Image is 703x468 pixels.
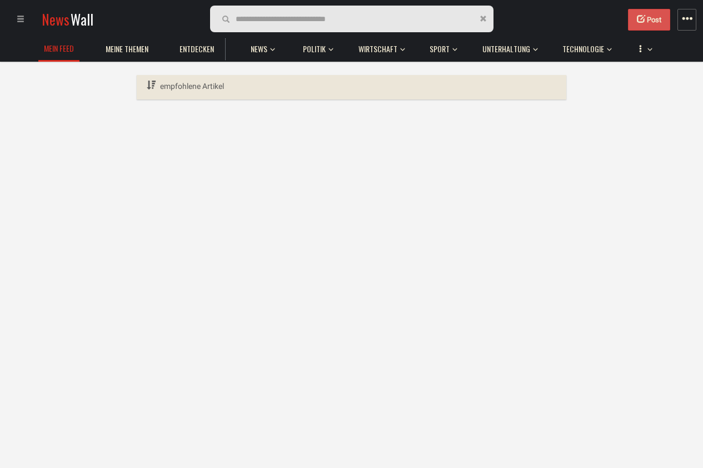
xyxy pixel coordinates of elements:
button: Unterhaltung [477,33,538,60]
span: empfohlene Artikel [160,82,224,91]
span: Meine Themen [106,44,148,54]
a: Technologie [557,38,610,60]
span: Post [647,16,661,24]
a: Unterhaltung [477,38,536,60]
a: News [245,38,273,60]
button: Sport [424,33,457,60]
button: Technologie [557,33,612,60]
span: Technologie [562,44,604,54]
a: empfohlene Artikel [145,75,226,98]
h1: Mein Feed [44,44,74,52]
button: Post [628,9,670,31]
span: Wall [71,9,93,29]
button: Wirtschaft [353,33,405,60]
a: Sport [424,38,455,60]
a: Wirtschaft [353,38,403,60]
span: News [251,44,267,54]
span: Unterhaltung [482,44,530,54]
span: Politik [303,44,326,54]
a: NewsWall [42,9,93,29]
button: Politik [297,33,333,60]
span: Wirtschaft [358,44,397,54]
button: News [245,33,278,60]
span: Sport [430,44,450,54]
a: Politik [297,38,331,60]
span: Entdecken [180,44,214,54]
a: Mein Feed [38,38,79,59]
span: News [42,9,69,29]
